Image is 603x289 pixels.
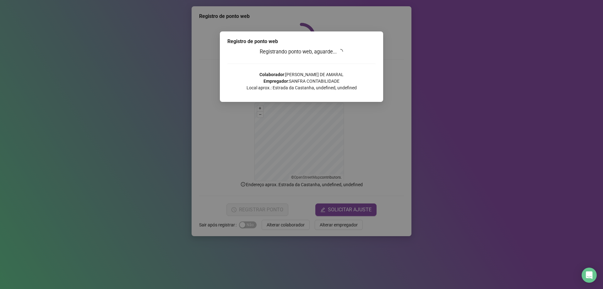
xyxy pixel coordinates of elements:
p: : [PERSON_NAME] DE AMARAL : SANFRA CONTABILIDADE Local aprox.: Estrada da Castanha, undefined, un... [227,71,376,91]
div: Registro de ponto web [227,38,376,45]
strong: Colaborador [259,72,284,77]
div: Open Intercom Messenger [582,268,597,283]
span: loading [338,48,344,54]
strong: Empregador [263,79,288,84]
h3: Registrando ponto web, aguarde... [227,48,376,56]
